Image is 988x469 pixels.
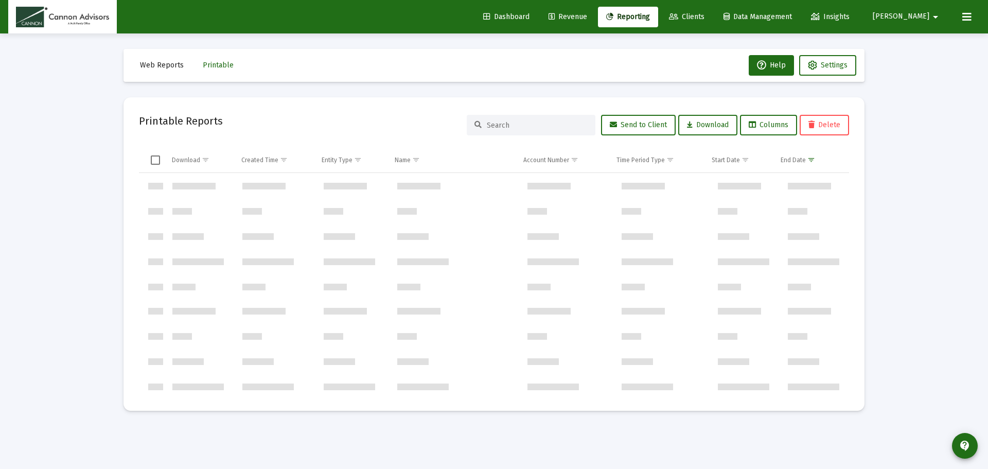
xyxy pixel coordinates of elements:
[316,395,390,420] td: Account
[487,121,588,130] input: Search
[234,148,314,172] td: Column Created Time
[610,120,667,129] span: Send to Client
[821,61,848,70] span: Settings
[540,7,595,27] a: Revenue
[139,148,849,395] div: Data grid
[799,55,856,76] button: Settings
[601,115,676,135] button: Send to Client
[715,7,800,27] a: Data Management
[412,156,420,164] span: Show filter options for column 'Name'
[929,7,942,27] mat-icon: arrow_drop_down
[616,156,665,164] div: Time Period Type
[165,148,234,172] td: Column Download
[873,12,929,21] span: [PERSON_NAME]
[749,120,788,129] span: Columns
[803,7,858,27] a: Insights
[195,55,242,76] button: Printable
[781,395,849,420] td: [DATE]
[704,148,774,172] td: Column Start Date
[475,7,538,27] a: Dashboard
[241,156,278,164] div: Created Time
[202,156,209,164] span: Show filter options for column 'Download'
[516,148,609,172] td: Column Account Number
[724,12,792,21] span: Data Management
[280,156,288,164] span: Show filter options for column 'Created Time'
[151,155,160,165] div: Select all
[16,7,109,27] img: Dashboard
[314,148,387,172] td: Column Entity Type
[860,6,954,27] button: [PERSON_NAME]
[606,12,650,21] span: Reporting
[354,156,362,164] span: Show filter options for column 'Entity Type'
[808,120,840,129] span: Delete
[661,7,713,27] a: Clients
[749,55,794,76] button: Help
[669,12,704,21] span: Clients
[678,115,737,135] button: Download
[757,61,786,70] span: Help
[811,12,850,21] span: Insights
[172,156,200,164] div: Download
[800,115,849,135] button: Delete
[387,148,516,172] td: Column Name
[523,156,569,164] div: Account Number
[571,156,578,164] span: Show filter options for column 'Account Number'
[740,115,797,135] button: Columns
[959,440,971,452] mat-icon: contact_support
[781,156,806,164] div: End Date
[395,156,411,164] div: Name
[666,156,674,164] span: Show filter options for column 'Time Period Type'
[807,156,815,164] span: Show filter options for column 'End Date'
[139,113,223,129] h2: Printable Reports
[712,156,740,164] div: Start Date
[614,395,711,420] td: Standard
[687,120,729,129] span: Download
[203,61,234,70] span: Printable
[140,61,184,70] span: Web Reports
[609,148,704,172] td: Column Time Period Type
[598,7,658,27] a: Reporting
[549,12,587,21] span: Revenue
[322,156,352,164] div: Entity Type
[132,55,192,76] button: Web Reports
[773,148,841,172] td: Column End Date
[483,12,530,21] span: Dashboard
[742,156,749,164] span: Show filter options for column 'Start Date'
[235,395,316,420] td: [DATE]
